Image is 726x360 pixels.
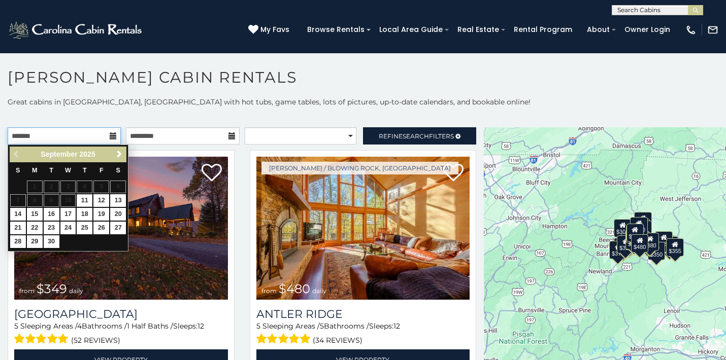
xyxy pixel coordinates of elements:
span: Saturday [116,167,120,174]
div: $350 [647,242,665,260]
a: RefineSearchFilters [363,127,476,145]
a: 16 [44,208,59,221]
a: 21 [10,222,26,234]
a: About [582,22,615,38]
div: $305 [614,219,631,237]
a: [PERSON_NAME] / Blowing Rock, [GEOGRAPHIC_DATA] [261,162,458,174]
a: 14 [10,208,26,221]
span: Tuesday [49,167,53,174]
a: Owner Login [619,22,675,38]
div: $380 [641,233,658,251]
a: 12 [93,194,109,207]
div: Sleeping Areas / Bathrooms / Sleeps: [14,321,228,347]
span: (52 reviews) [71,334,120,347]
a: Next [113,148,125,161]
div: $480 [631,234,648,253]
div: $225 [625,231,643,249]
a: 30 [44,235,59,248]
a: 19 [93,208,109,221]
span: daily [312,287,326,295]
a: 13 [110,194,126,207]
span: 2025 [80,150,95,158]
span: from [19,287,35,295]
a: 24 [60,222,76,234]
a: 23 [44,222,59,234]
div: $320 [630,217,647,235]
a: 15 [27,208,43,221]
span: 5 [320,321,324,331]
img: Antler Ridge [256,157,470,300]
a: Rental Program [509,22,577,38]
div: $349 [626,224,643,242]
a: 11 [77,194,92,207]
span: Search [403,132,429,140]
span: $349 [37,281,67,296]
div: $325 [617,235,634,254]
a: Real Estate [452,22,504,38]
a: Browse Rentals [302,22,370,38]
span: $480 [279,281,310,296]
a: 25 [77,222,92,234]
div: $930 [655,231,672,249]
img: White-1-2.png [8,20,145,40]
div: $525 [634,212,651,230]
span: September [41,150,77,158]
span: 12 [197,321,204,331]
span: Refine Filters [379,132,454,140]
img: phone-regular-white.png [685,24,697,35]
img: mail-regular-white.png [707,24,718,35]
a: 20 [110,208,126,221]
a: 29 [27,235,43,248]
h3: Diamond Creek Lodge [14,307,228,321]
a: 18 [77,208,92,221]
span: Next [115,150,123,158]
span: 5 [256,321,260,331]
span: Monday [32,167,38,174]
a: Antler Ridge from $480 daily [256,157,470,300]
a: 27 [110,222,126,234]
div: $355 [666,238,683,257]
span: 1 Half Baths / [127,321,173,331]
span: 5 [14,321,18,331]
div: Sleeping Areas / Bathrooms / Sleeps: [256,321,470,347]
span: Sunday [16,167,20,174]
span: Thursday [83,167,87,174]
span: Wednesday [65,167,71,174]
span: My Favs [260,24,289,35]
a: 22 [27,222,43,234]
a: Local Area Guide [374,22,448,38]
a: 26 [93,222,109,234]
div: $375 [609,241,626,259]
span: 12 [393,321,400,331]
a: My Favs [248,24,292,35]
span: from [261,287,277,295]
span: daily [69,287,83,295]
span: Friday [100,167,104,174]
a: Antler Ridge [256,307,470,321]
span: 4 [77,321,82,331]
a: 17 [60,208,76,221]
a: 28 [10,235,26,248]
a: [GEOGRAPHIC_DATA] [14,307,228,321]
span: (34 reviews) [313,334,362,347]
